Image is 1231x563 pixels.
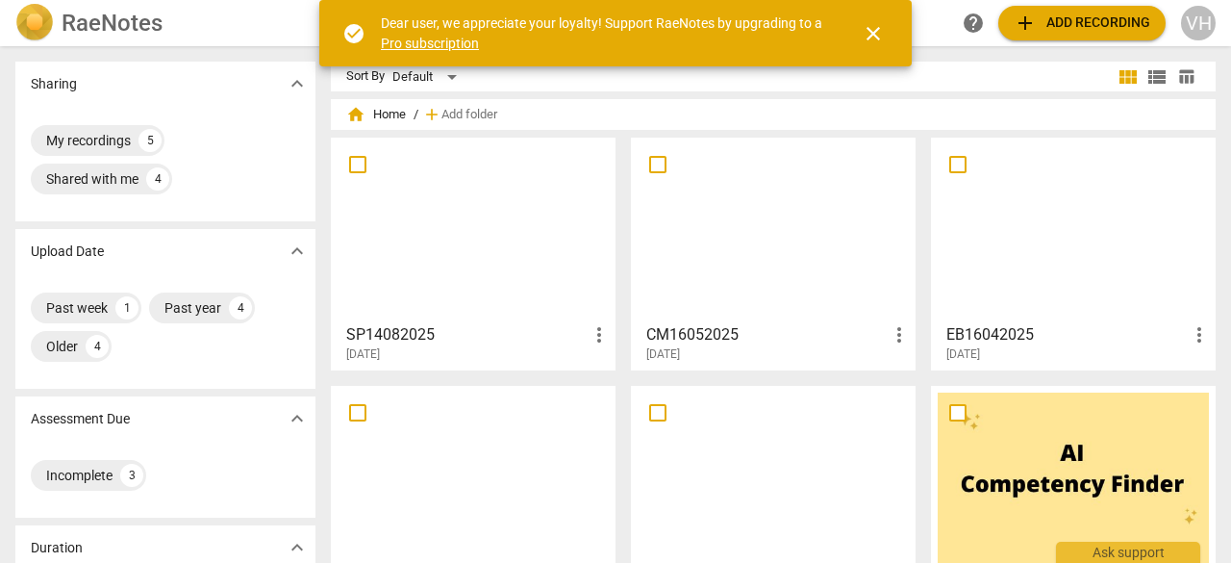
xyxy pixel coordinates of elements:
p: Upload Date [31,242,104,262]
span: [DATE] [946,346,980,363]
span: more_vert [888,323,911,346]
h2: RaeNotes [62,10,163,37]
button: Show more [283,237,312,266]
div: 1 [115,296,138,320]
span: view_module [1117,65,1140,89]
h3: SP14082025 [346,323,588,346]
p: Assessment Due [31,409,130,429]
button: Show more [283,404,312,433]
div: Incomplete [46,466,113,485]
a: SP14082025[DATE] [338,144,609,362]
img: Logo [15,4,54,42]
span: table_chart [1177,67,1195,86]
span: expand_more [286,536,309,559]
span: expand_more [286,407,309,430]
span: home [346,105,365,124]
span: expand_more [286,72,309,95]
a: Pro subscription [381,36,479,51]
span: more_vert [1188,323,1211,346]
div: Older [46,337,78,356]
button: VH [1181,6,1216,40]
div: 5 [138,129,162,152]
span: / [414,108,418,122]
div: Default [392,62,464,92]
span: [DATE] [646,346,680,363]
span: close [862,22,885,45]
div: 4 [229,296,252,320]
span: [DATE] [346,346,380,363]
span: Add recording [1014,12,1150,35]
p: Duration [31,538,83,558]
span: expand_more [286,240,309,263]
button: Close [850,11,896,57]
span: view_list [1145,65,1168,89]
span: Add folder [441,108,497,122]
button: Show more [283,533,312,562]
span: help [962,12,985,35]
a: CM16052025[DATE] [638,144,909,362]
button: Upload [998,6,1166,40]
div: My recordings [46,131,131,150]
span: check_circle [342,22,365,45]
a: EB16042025[DATE] [938,144,1209,362]
div: Ask support [1056,542,1200,563]
button: Tile view [1114,63,1143,91]
div: Shared with me [46,169,138,189]
button: Table view [1171,63,1200,91]
div: Past week [46,298,108,318]
span: add [1014,12,1037,35]
div: 4 [86,335,109,358]
div: 3 [120,464,143,487]
div: Dear user, we appreciate your loyalty! Support RaeNotes by upgrading to a [381,13,827,53]
div: 4 [146,167,169,191]
h3: CM16052025 [646,323,888,346]
h3: EB16042025 [946,323,1188,346]
a: LogoRaeNotes [15,4,312,42]
button: List view [1143,63,1171,91]
span: more_vert [588,323,611,346]
span: add [422,105,441,124]
div: Sort By [346,69,385,84]
span: Home [346,105,406,124]
button: Show more [283,69,312,98]
a: Help [956,6,991,40]
p: Sharing [31,74,77,94]
div: Past year [164,298,221,318]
